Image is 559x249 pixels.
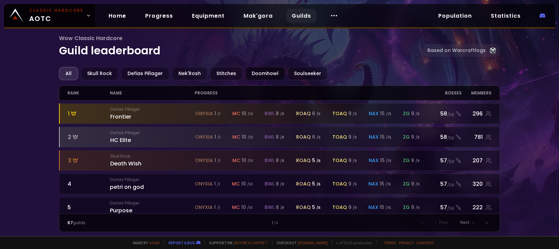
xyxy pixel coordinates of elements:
[276,204,284,211] div: 8
[232,110,240,117] span: mc
[288,67,328,80] div: Soulseeker
[59,103,500,124] a: 1Defias PillagerFrontieronyxia 1 /1mc 10 /10bwl 8 /8roaq 6 /6toaq 9 /9nax 15 /15zg 9 /958/58296
[81,67,118,80] div: Skull Rock
[110,106,195,121] div: Frontier
[276,180,284,188] div: 8
[174,220,386,226] div: 1
[187,9,230,23] a: Equipment
[110,153,195,159] small: Skull Rock
[386,111,391,117] small: / 15
[242,110,253,117] div: 10
[29,7,83,14] small: Classic Hardcore
[485,9,526,23] a: Statistics
[265,157,274,164] span: bwl
[280,135,284,140] small: / 8
[247,205,253,210] small: / 10
[210,67,243,80] div: Stitches
[110,200,195,215] div: Purpose
[59,67,78,80] div: All
[29,7,83,24] span: AOTC
[296,204,311,211] span: roaq
[195,86,428,100] div: progress
[169,240,195,245] a: Report a bug
[140,9,178,23] a: Progress
[68,220,73,226] span: 67
[428,109,462,118] div: 58
[462,203,491,212] div: 222
[312,110,321,117] div: 6
[59,34,423,59] h1: Guild leaderboard
[348,110,357,117] div: 9
[416,111,420,117] small: / 9
[490,48,496,54] img: Warcraftlog
[353,158,357,163] small: / 9
[214,134,220,141] div: 1
[416,240,434,245] a: Consent
[286,9,316,23] a: Guilds
[149,240,159,245] a: a fan
[447,112,454,118] small: / 58
[232,157,240,164] span: mc
[110,153,195,168] div: Death Wish
[380,157,391,164] div: 15
[411,110,420,117] div: 9
[280,111,284,117] small: / 8
[276,157,284,164] div: 8
[428,180,462,188] div: 57
[248,135,253,140] small: / 10
[214,204,220,211] div: 1
[4,4,95,27] a: Classic HardcoreAOTC
[59,174,500,194] a: 4Defias Pillagerpetri on godonyxia 1 /1mc 10 /10bwl 8 /8roaq 5 /6toaq 9 /9nax 15 /15zg 9 /957/58320
[380,204,391,211] div: 15
[332,134,347,141] span: toaq
[172,67,207,80] div: Nek'Rosh
[272,240,328,245] span: Checkout
[312,180,321,188] div: 5
[380,110,391,117] div: 15
[195,204,213,211] span: onyxia
[68,109,110,118] div: 1
[248,111,253,117] small: / 10
[369,110,379,117] span: nax
[462,133,491,141] div: 781
[205,240,268,245] span: Support me,
[110,86,195,100] div: name
[68,156,110,165] div: 3
[462,109,491,118] div: 296
[411,180,420,188] div: 9
[380,134,391,141] div: 15
[280,205,284,210] small: / 8
[241,204,253,211] div: 10
[462,156,491,165] div: 207
[276,134,284,141] div: 8
[296,134,311,141] span: roaq
[368,204,378,211] span: nax
[416,135,420,140] small: / 9
[316,205,321,210] small: / 6
[121,67,169,80] div: Defias Pillager
[214,157,220,164] div: 1
[316,158,321,163] small: / 6
[68,203,110,212] div: 5
[110,177,195,191] div: petri on god
[433,9,477,23] a: Population
[386,135,391,140] small: / 15
[68,133,110,141] div: 2
[276,110,284,117] div: 8
[353,205,357,210] small: / 9
[232,180,240,188] span: mc
[386,205,391,210] small: / 15
[428,133,462,141] div: 58
[369,134,379,141] span: nax
[217,135,220,140] small: / 1
[232,204,240,211] span: mc
[68,86,110,100] div: rank
[245,67,285,80] div: Doomhowl
[274,220,278,226] small: / 4
[217,182,220,187] small: / 1
[312,134,321,141] div: 6
[447,135,454,141] small: / 58
[403,204,410,211] span: zg
[247,182,253,187] small: / 10
[447,182,454,188] small: / 58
